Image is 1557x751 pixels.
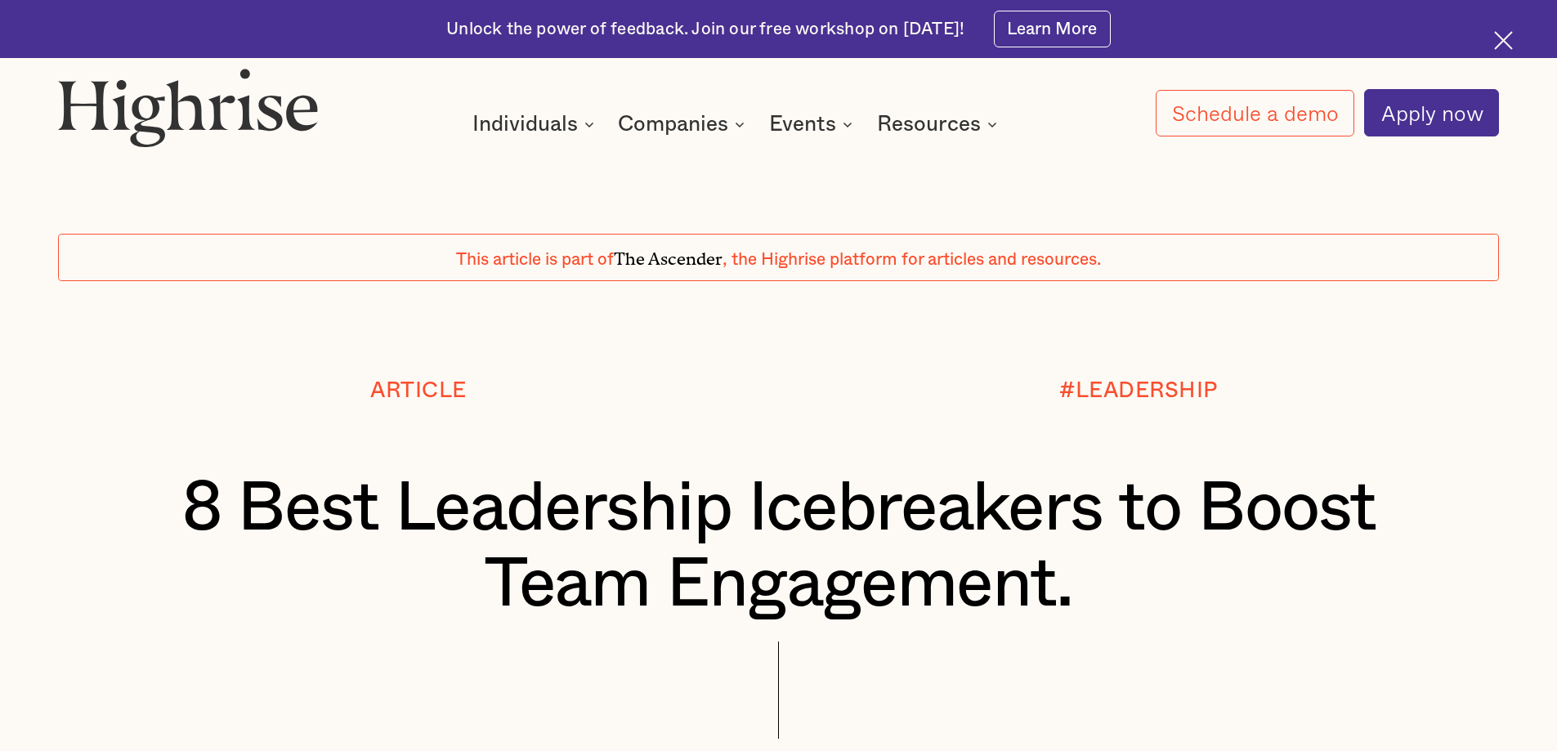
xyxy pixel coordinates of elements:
[472,114,578,134] div: Individuals
[472,114,599,134] div: Individuals
[614,244,723,265] span: The Ascender
[1494,31,1513,50] img: Cross icon
[119,471,1439,624] h1: 8 Best Leadership Icebreakers to Boost Team Engagement.
[1364,89,1499,136] a: Apply now
[618,114,728,134] div: Companies
[877,114,981,134] div: Resources
[1059,378,1218,402] div: #LEADERSHIP
[446,18,964,41] div: Unlock the power of feedback. Join our free workshop on [DATE]!
[58,68,318,146] img: Highrise logo
[370,378,467,402] div: Article
[769,114,857,134] div: Events
[1156,90,1355,136] a: Schedule a demo
[456,251,614,268] span: This article is part of
[769,114,836,134] div: Events
[618,114,749,134] div: Companies
[994,11,1111,47] a: Learn More
[723,251,1101,268] span: , the Highrise platform for articles and resources.
[877,114,1002,134] div: Resources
